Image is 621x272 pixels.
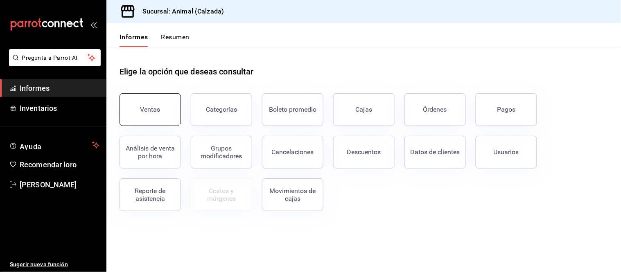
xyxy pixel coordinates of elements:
[9,49,101,66] button: Pregunta a Parrot AI
[494,148,519,156] font: Usuarios
[333,93,395,126] a: Cajas
[120,93,181,126] button: Ventas
[497,106,516,113] font: Pagos
[6,59,101,68] a: Pregunta a Parrot AI
[269,106,316,113] font: Boleto promedio
[207,187,236,202] font: Costos y márgenes
[333,136,395,169] button: Descuentos
[411,148,460,156] font: Datos de clientes
[191,136,252,169] button: Grupos modificadores
[135,187,166,202] font: Reporte de asistencia
[20,142,42,151] font: Ayuda
[347,148,381,156] font: Descuentos
[272,148,314,156] font: Cancelaciones
[120,33,148,41] font: Informes
[262,93,323,126] button: Boleto promedio
[20,180,77,189] font: [PERSON_NAME]
[120,136,181,169] button: Análisis de venta por hora
[356,106,373,113] font: Cajas
[140,106,160,113] font: Ventas
[22,54,78,61] font: Pregunta a Parrot AI
[404,136,466,169] button: Datos de clientes
[20,160,77,169] font: Recomendar loro
[262,136,323,169] button: Cancelaciones
[10,261,68,268] font: Sugerir nueva función
[120,33,190,47] div: pestañas de navegación
[20,84,50,92] font: Informes
[120,67,254,76] font: Elige la opción que deseas consultar
[191,178,252,211] button: Contrata inventarios para ver este informe
[423,106,447,113] font: Órdenes
[126,144,175,160] font: Análisis de venta por hora
[201,144,242,160] font: Grupos modificadores
[161,33,190,41] font: Resumen
[90,21,97,28] button: abrir_cajón_menú
[476,136,537,169] button: Usuarios
[191,93,252,126] button: Categorías
[404,93,466,126] button: Órdenes
[270,187,316,202] font: Movimientos de cajas
[120,178,181,211] button: Reporte de asistencia
[20,104,57,112] font: Inventarios
[206,106,237,113] font: Categorías
[476,93,537,126] button: Pagos
[262,178,323,211] button: Movimientos de cajas
[142,7,224,15] font: Sucursal: Animal (Calzada)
